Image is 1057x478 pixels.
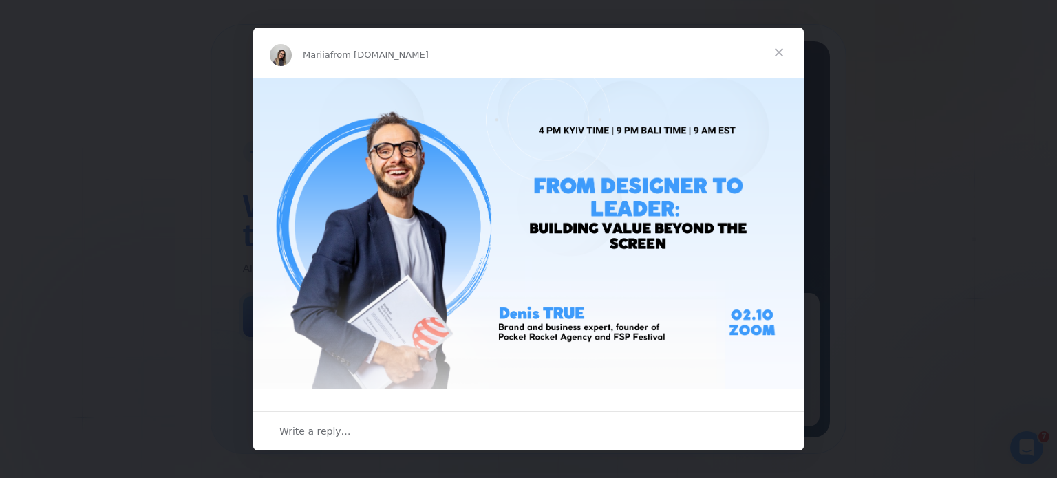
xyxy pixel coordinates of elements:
[303,50,330,60] span: Mariia
[754,28,804,77] span: Close
[270,44,292,66] img: Profile image for Mariia
[279,422,351,440] span: Write a reply…
[330,50,429,60] span: from [DOMAIN_NAME]
[253,411,804,450] div: Open conversation and reply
